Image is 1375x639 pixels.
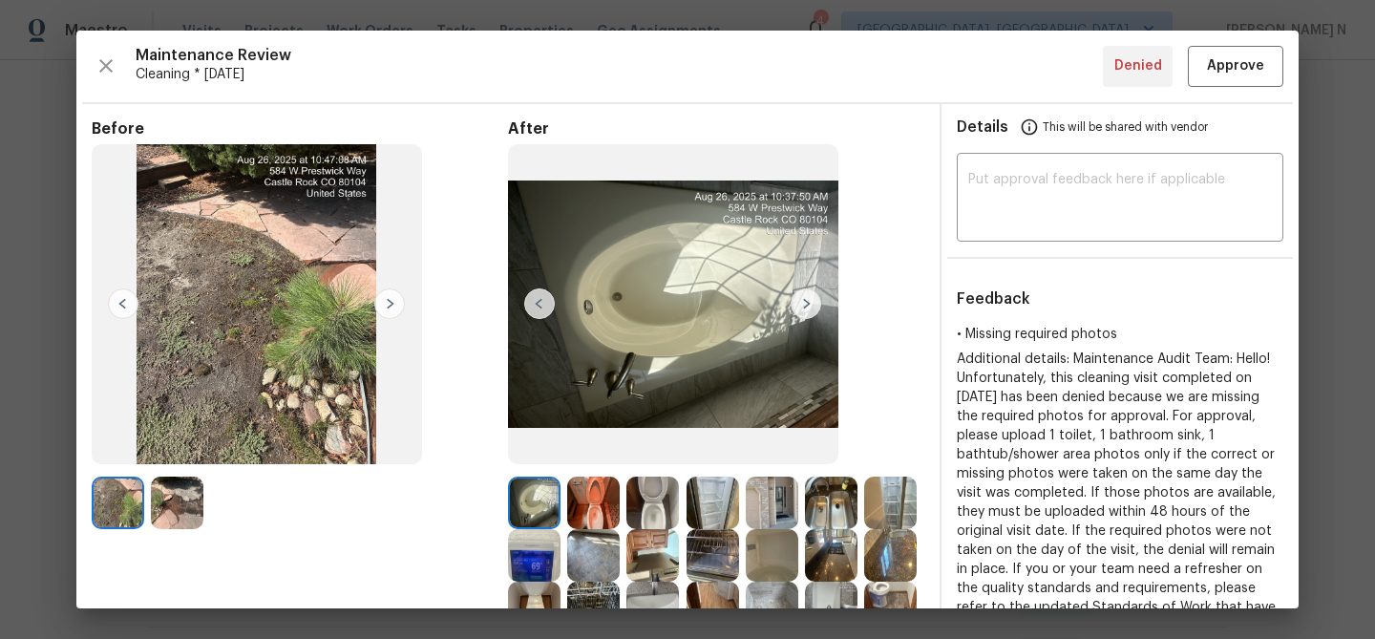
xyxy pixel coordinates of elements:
span: Cleaning * [DATE] [136,65,1103,84]
img: right-chevron-button-url [374,288,405,319]
span: Details [957,104,1008,150]
span: • Missing required photos [957,328,1117,341]
span: Maintenance Review [136,46,1103,65]
img: left-chevron-button-url [524,288,555,319]
span: Additional details: Maintenance Audit Team: Hello! Unfortunately, this cleaning visit completed o... [957,352,1276,633]
img: left-chevron-button-url [108,288,138,319]
span: Before [92,119,508,138]
span: This will be shared with vendor [1043,104,1208,150]
span: After [508,119,924,138]
button: Approve [1188,46,1283,87]
span: Feedback [957,291,1030,307]
span: Approve [1207,54,1264,78]
img: right-chevron-button-url [791,288,821,319]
